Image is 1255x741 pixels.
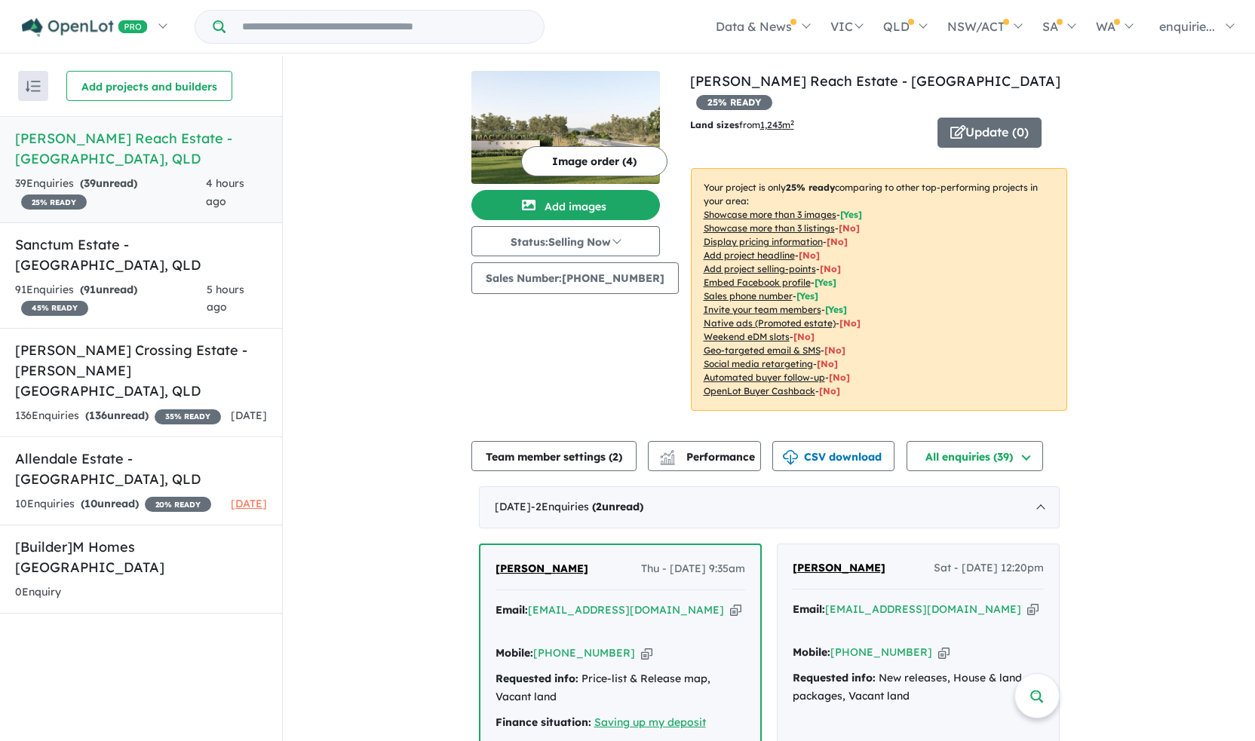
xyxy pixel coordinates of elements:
[533,646,635,660] a: [PHONE_NUMBER]
[1159,19,1215,34] span: enquirie...
[479,486,1060,528] div: [DATE]
[696,95,772,110] span: 25 % READY
[704,304,821,315] u: Invite your team members
[704,277,811,288] u: Embed Facebook profile
[85,409,149,422] strong: ( unread)
[660,450,674,458] img: line-chart.svg
[830,645,932,659] a: [PHONE_NUMBER]
[825,602,1021,616] a: [EMAIL_ADDRESS][DOMAIN_NAME]
[26,81,41,92] img: sort.svg
[704,331,790,342] u: Weekend eDM slots
[207,283,244,314] span: 5 hours ago
[704,372,825,383] u: Automated buyer follow-up
[15,495,211,513] div: 10 Enquir ies
[839,222,860,234] span: [ No ]
[840,209,862,220] span: [ Yes ]
[690,119,739,130] b: Land sizes
[641,645,652,661] button: Copy
[231,497,267,510] span: [DATE]
[471,71,660,184] img: MacKinnon’s Reach Estate - Gumlow
[15,449,267,489] h5: Allendale Estate - [GEOGRAPHIC_DATA] , QLD
[793,669,1044,706] div: New releases, House & land packages, Vacant land
[793,645,830,659] strong: Mobile:
[772,441,894,471] button: CSV download
[84,497,97,510] span: 10
[730,602,741,618] button: Copy
[783,450,798,465] img: download icon
[1027,602,1039,617] button: Copy
[704,222,835,234] u: Showcase more than 3 listings
[817,358,838,369] span: [No]
[528,603,724,617] a: [EMAIL_ADDRESS][DOMAIN_NAME]
[22,18,148,37] img: Openlot PRO Logo White
[496,562,588,575] span: [PERSON_NAME]
[66,71,232,101] button: Add projects and builders
[594,715,706,729] a: Saving up my deposit
[231,409,267,422] span: [DATE]
[229,11,541,43] input: Try estate name, suburb, builder or developer
[786,182,835,193] b: 25 % ready
[471,226,660,256] button: Status:Selling Now
[937,118,1042,148] button: Update (0)
[796,290,818,302] span: [ Yes ]
[907,441,1043,471] button: All enquiries (39)
[21,301,88,316] span: 45 % READY
[820,263,841,274] span: [ No ]
[839,317,861,329] span: [No]
[793,602,825,616] strong: Email:
[819,385,840,397] span: [No]
[934,559,1044,577] span: Sat - [DATE] 12:20pm
[80,283,137,296] strong: ( unread)
[704,236,823,247] u: Display pricing information
[15,234,267,275] h5: Sanctum Estate - [GEOGRAPHIC_DATA] , QLD
[612,450,618,464] span: 2
[815,277,836,288] span: [ Yes ]
[829,372,850,383] span: [No]
[704,385,815,397] u: OpenLot Buyer Cashback
[531,500,643,513] span: - 2 Enquir ies
[641,560,745,578] span: Thu - [DATE] 9:35am
[145,497,211,512] span: 20 % READY
[496,672,578,685] strong: Requested info:
[596,500,602,513] span: 2
[704,263,816,274] u: Add project selling-points
[15,407,221,425] div: 136 Enquir ies
[793,559,885,577] a: [PERSON_NAME]
[471,262,679,294] button: Sales Number:[PHONE_NUMBER]
[471,441,637,471] button: Team member settings (2)
[790,118,794,127] sup: 2
[15,175,206,211] div: 39 Enquir ies
[15,281,207,317] div: 91 Enquir ies
[496,670,745,706] div: Price-list & Release map, Vacant land
[15,340,267,401] h5: [PERSON_NAME] Crossing Estate - [PERSON_NAME][GEOGRAPHIC_DATA] , QLD
[496,715,591,729] strong: Finance situation:
[704,250,795,261] u: Add project headline
[80,176,137,190] strong: ( unread)
[690,72,1060,90] a: [PERSON_NAME] Reach Estate - [GEOGRAPHIC_DATA]
[793,671,876,684] strong: Requested info:
[521,146,667,176] button: Image order (4)
[89,409,107,422] span: 136
[84,176,96,190] span: 39
[592,500,643,513] strong: ( unread)
[827,236,848,247] span: [ No ]
[793,561,885,574] span: [PERSON_NAME]
[704,358,813,369] u: Social media retargeting
[84,283,96,296] span: 91
[793,331,815,342] span: [No]
[690,118,926,133] p: from
[155,409,221,424] span: 35 % READY
[662,450,755,464] span: Performance
[760,119,794,130] u: 1,243 m
[704,344,821,356] u: Geo-targeted email & SMS
[825,304,847,315] span: [ Yes ]
[691,168,1067,411] p: Your project is only comparing to other top-performing projects in your area: - - - - - - - - - -...
[496,646,533,660] strong: Mobile:
[496,560,588,578] a: [PERSON_NAME]
[704,290,793,302] u: Sales phone number
[81,497,139,510] strong: ( unread)
[799,250,820,261] span: [ No ]
[704,209,836,220] u: Showcase more than 3 images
